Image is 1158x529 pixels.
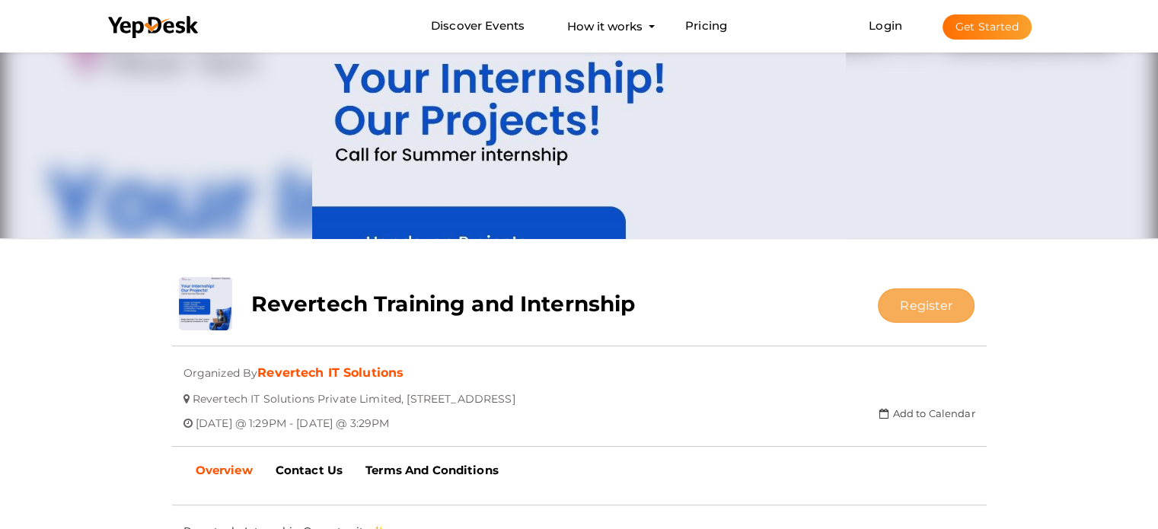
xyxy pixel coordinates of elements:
[869,18,902,33] a: Login
[365,463,499,477] b: Terms And Conditions
[196,405,390,430] span: [DATE] @ 1:29PM - [DATE] @ 3:29PM
[276,463,343,477] b: Contact Us
[184,451,264,489] a: Overview
[685,12,727,40] a: Pricing
[878,288,975,323] button: Register
[183,355,258,380] span: Organized By
[264,451,354,489] a: Contact Us
[257,365,404,380] a: Revertech IT Solutions
[179,277,232,330] img: PNIBCYCN_small.jpeg
[943,14,1032,40] button: Get Started
[879,407,975,419] a: Add to Calendar
[563,12,647,40] button: How it works
[193,381,515,406] span: Revertech IT Solutions Private Limited, [STREET_ADDRESS]
[431,12,525,40] a: Discover Events
[196,463,253,477] b: Overview
[354,451,510,489] a: Terms And Conditions
[251,291,636,317] b: Revertech Training and Internship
